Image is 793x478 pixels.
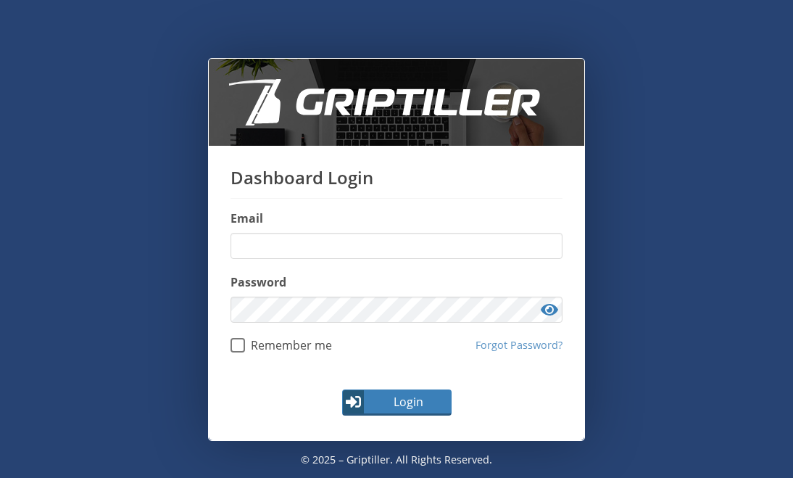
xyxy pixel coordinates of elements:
a: Forgot Password? [476,337,562,353]
span: Remember me [245,338,332,353]
button: Login [342,390,452,416]
label: Password [231,273,562,291]
span: Login [366,393,450,411]
h1: Dashboard Login [231,168,562,199]
label: Email [231,210,562,227]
